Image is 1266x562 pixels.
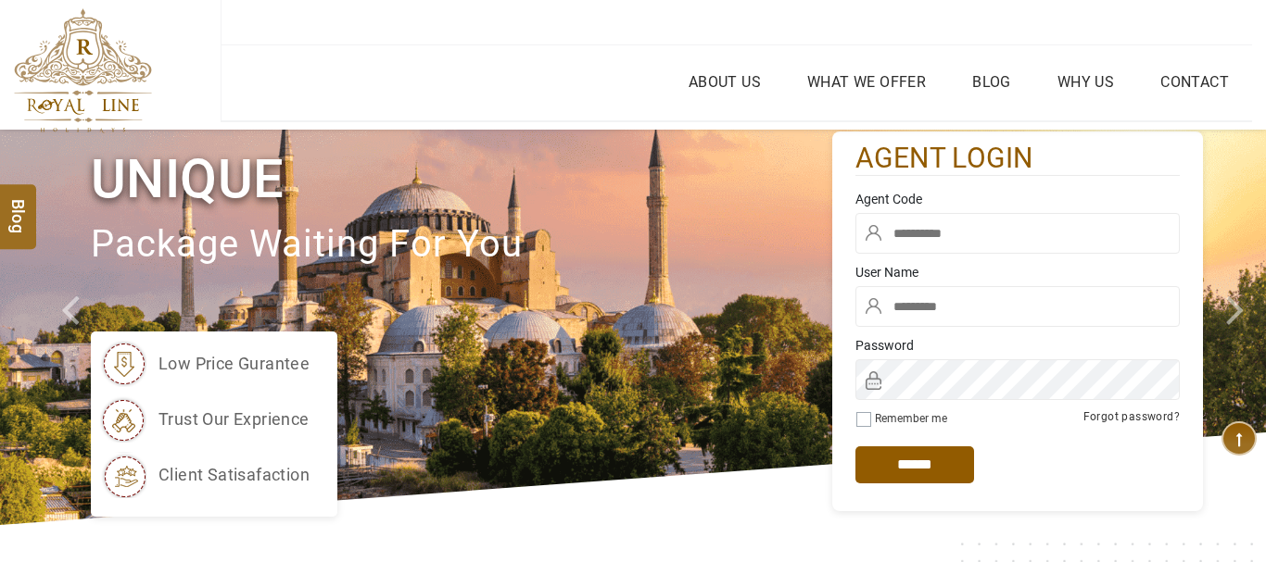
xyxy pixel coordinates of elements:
label: Password [855,336,1180,355]
li: trust our exprience [100,396,310,443]
a: Check next image [1203,130,1266,525]
a: What we Offer [803,69,931,95]
a: Check next prev [38,130,101,525]
label: User Name [855,263,1180,281]
img: The Royal Line Holidays [14,8,152,133]
a: Why Us [1053,69,1119,95]
h2: agent login [855,141,1180,177]
p: package waiting for you [91,214,832,276]
a: Blog [968,69,1016,95]
a: Contact [1156,69,1234,95]
h1: Unique [91,144,832,214]
a: Forgot password? [1083,410,1180,423]
span: Blog [6,198,31,214]
a: About Us [684,69,766,95]
li: low price gurantee [100,341,310,387]
label: Remember me [875,412,947,425]
label: Agent Code [855,190,1180,208]
li: client satisafaction [100,452,310,498]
